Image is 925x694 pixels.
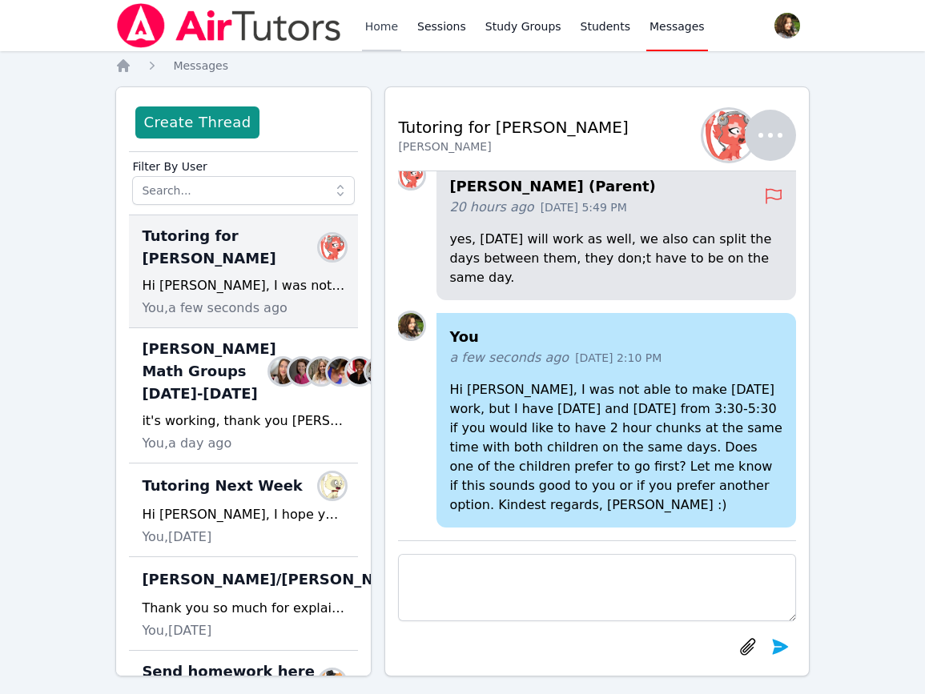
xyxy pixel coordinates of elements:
span: 20 hours ago [449,198,533,217]
span: [PERSON_NAME] Math Groups [DATE]-[DATE] [142,338,275,405]
img: Yuliya Shekhtman [398,162,424,188]
div: [PERSON_NAME] [398,138,628,154]
span: Tutoring Next Week [142,475,302,497]
img: Yuliya Shekhtman [703,110,754,161]
span: You, a few seconds ago [142,299,287,318]
img: Alexis Asiama [328,359,353,384]
span: a few seconds ago [449,348,569,367]
nav: Breadcrumb [115,58,809,74]
img: Rebecca Miller [289,359,315,384]
span: You, [DATE] [142,621,211,640]
div: [PERSON_NAME] Math Groups [DATE]-[DATE]Sarah BenzingerRebecca MillerSandra DavisAlexis AsiamaJohn... [129,328,358,463]
a: Messages [173,58,228,74]
p: yes, [DATE] will work as well, we also can split the days between them, they don;t have to be on ... [449,230,782,287]
div: Tutoring Next WeekKira DubovskaHi [PERSON_NAME], I hope you are having a great week. I was wonder... [129,463,358,557]
p: Hi [PERSON_NAME], I was not able to make [DATE] work, but I have [DATE] and [DATE] from 3:30-5:30... [449,380,782,515]
img: Diana Carle [398,313,424,339]
span: Messages [650,18,705,34]
img: Michelle Dalton [366,359,392,384]
span: [DATE] 2:10 PM [575,350,662,366]
span: Tutoring for [PERSON_NAME] [142,225,326,270]
h4: You [449,326,782,348]
img: Yuliya Shekhtman [320,235,345,260]
div: Hi [PERSON_NAME], I hope you are having a great week. I was wondering if you would be able to mov... [142,505,345,524]
div: [PERSON_NAME]/[PERSON_NAME]Joyce LawThank you so much for explaining that [PERSON_NAME], I apprec... [129,557,358,651]
input: Search... [132,176,355,205]
h4: [PERSON_NAME] (Parent) [449,175,763,198]
img: Kira Dubovska [320,473,345,499]
div: Thank you so much for explaining that [PERSON_NAME], I appreciate you, and that makes a lot of se... [142,599,345,618]
button: Yuliya Shekhtman [713,110,796,161]
div: Hi [PERSON_NAME], I was not able to make [DATE] work, but I have [DATE] and [DATE] from 3:30-5:30... [142,276,345,295]
span: Messages [173,59,228,72]
label: Filter By User [132,152,355,176]
span: You, a day ago [142,434,231,453]
span: [PERSON_NAME]/[PERSON_NAME] [142,568,415,591]
h2: Tutoring for [PERSON_NAME] [398,116,628,138]
button: Create Thread [135,106,259,138]
div: Tutoring for [PERSON_NAME]Yuliya ShekhtmanHi [PERSON_NAME], I was not able to make [DATE] work, b... [129,215,358,328]
img: Johnicia Haynes [347,359,372,384]
img: Sarah Benzinger [270,359,296,384]
span: [DATE] 5:49 PM [541,199,627,215]
img: Air Tutors [115,3,342,48]
img: Sandra Davis [308,359,334,384]
span: You, [DATE] [142,528,211,547]
div: it's working, thank you [PERSON_NAME]! :) [142,411,345,431]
